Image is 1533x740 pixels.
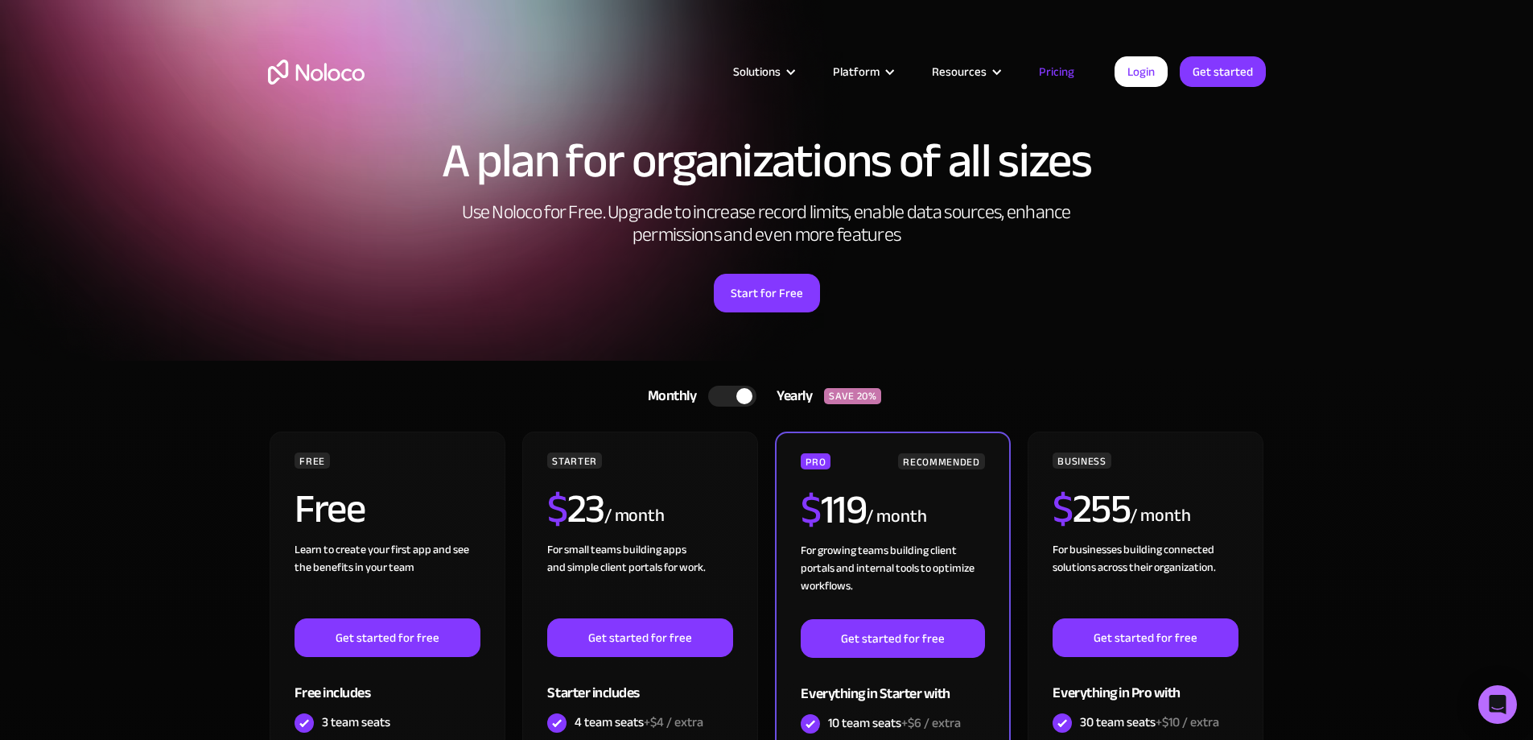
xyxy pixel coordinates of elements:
h2: 23 [547,489,604,529]
div: Everything in Pro with [1053,657,1238,709]
div: 3 team seats [322,713,390,731]
div: Resources [912,61,1019,82]
div: Free includes [295,657,480,709]
span: +$6 / extra [901,711,961,735]
a: home [268,60,365,85]
span: $ [801,472,821,548]
div: Everything in Starter with [801,658,984,710]
div: 4 team seats [575,713,703,731]
a: Start for Free [714,274,820,312]
div: FREE [295,453,330,469]
div: For small teams building apps and simple client portals for work. ‍ [547,541,732,618]
div: SAVE 20% [824,388,881,404]
span: +$4 / extra [644,710,703,734]
div: Resources [932,61,987,82]
div: For growing teams building client portals and internal tools to optimize workflows. [801,542,984,619]
div: 10 team seats [828,714,961,732]
h2: Use Noloco for Free. Upgrade to increase record limits, enable data sources, enhance permissions ... [445,201,1089,246]
div: Learn to create your first app and see the benefits in your team ‍ [295,541,480,618]
div: Open Intercom Messenger [1478,685,1517,724]
div: BUSINESS [1053,453,1111,469]
div: Monthly [628,384,709,408]
div: 30 team seats [1080,713,1219,731]
a: Get started for free [547,618,732,657]
div: STARTER [547,453,601,469]
a: Get started for free [801,619,984,658]
div: Platform [813,61,912,82]
div: / month [866,504,926,530]
div: Starter includes [547,657,732,709]
a: Get started for free [1053,618,1238,657]
div: Yearly [756,384,824,408]
span: $ [547,471,567,547]
div: RECOMMENDED [898,453,984,469]
div: Platform [833,61,880,82]
div: Solutions [713,61,813,82]
div: PRO [801,453,830,469]
div: Solutions [733,61,781,82]
span: $ [1053,471,1073,547]
a: Pricing [1019,61,1094,82]
h2: 255 [1053,489,1130,529]
a: Get started for free [295,618,480,657]
span: +$10 / extra [1156,710,1219,734]
div: / month [604,503,665,529]
a: Login [1115,56,1168,87]
h2: 119 [801,490,866,530]
a: Get started [1180,56,1266,87]
div: / month [1130,503,1190,529]
h2: Free [295,489,365,529]
div: For businesses building connected solutions across their organization. ‍ [1053,541,1238,618]
h1: A plan for organizations of all sizes [268,137,1266,185]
